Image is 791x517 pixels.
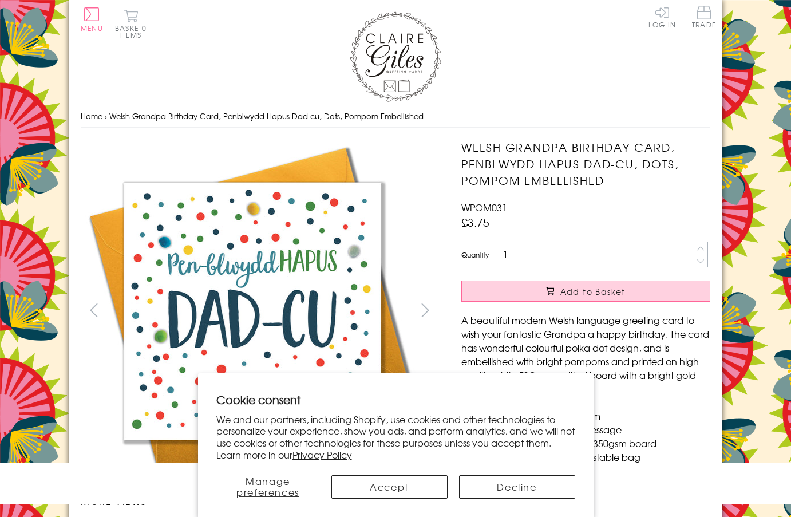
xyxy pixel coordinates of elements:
[216,413,575,461] p: We and our partners, including Shopify, use cookies and other technologies to personalize your ex...
[461,250,489,260] label: Quantity
[692,6,716,28] span: Trade
[413,297,438,323] button: next
[648,6,676,28] a: Log In
[461,200,507,214] span: WPOM031
[109,110,424,121] span: Welsh Grandpa Birthday Card, Penblwydd Hapus Dad-cu, Dots, Pompom Embellished
[81,105,710,128] nav: breadcrumbs
[81,139,424,483] img: Welsh Grandpa Birthday Card, Penblwydd Hapus Dad-cu, Dots, Pompom Embellished
[120,23,147,40] span: 0 items
[216,475,320,499] button: Manage preferences
[461,281,710,302] button: Add to Basket
[115,9,147,38] button: Basket0 items
[461,214,489,230] span: £3.75
[461,139,710,188] h1: Welsh Grandpa Birthday Card, Penblwydd Hapus Dad-cu, Dots, Pompom Embellished
[461,313,710,396] p: A beautiful modern Welsh language greeting card to wish your fantastic Grandpa a happy birthday. ...
[81,23,103,33] span: Menu
[350,11,441,102] img: Claire Giles Greetings Cards
[81,110,102,121] a: Home
[216,392,575,408] h2: Cookie consent
[459,475,575,499] button: Decline
[81,297,106,323] button: prev
[331,475,448,499] button: Accept
[560,286,626,297] span: Add to Basket
[692,6,716,30] a: Trade
[236,474,299,499] span: Manage preferences
[81,7,103,31] button: Menu
[105,110,107,121] span: ›
[292,448,352,461] a: Privacy Policy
